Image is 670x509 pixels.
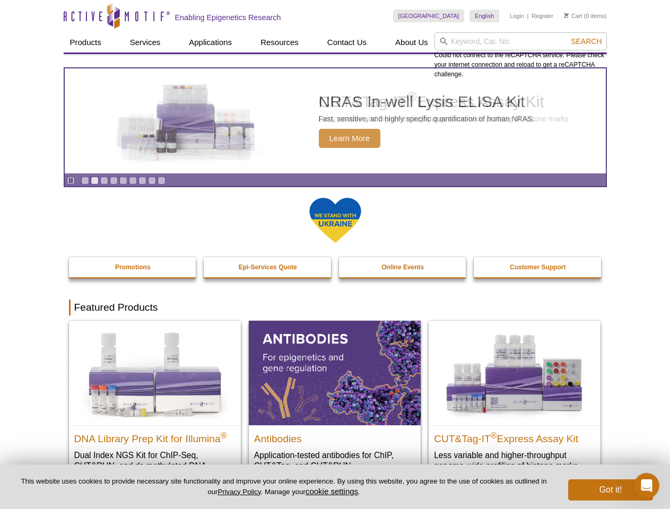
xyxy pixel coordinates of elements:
[564,13,569,18] img: Your Cart
[148,177,156,185] a: Go to slide 8
[568,37,605,46] button: Search
[510,264,565,271] strong: Customer Support
[74,428,236,444] h2: DNA Library Prep Kit for Illumina
[17,477,551,497] p: This website uses cookies to provide necessary site functionality and improve your online experie...
[67,177,75,185] a: Toggle autoplay
[319,114,535,124] p: Fast, sensitive, and highly specific quantification of human NRAS.
[434,450,595,471] p: Less variable and higher-throughput genome-wide profiling of histone marks​.
[65,68,606,173] article: NRAS In-well Lysis ELISA Kit
[429,321,601,481] a: CUT&Tag-IT® Express Assay Kit CUT&Tag-IT®Express Assay Kit Less variable and higher-throughput ge...
[249,321,421,481] a: All Antibodies Antibodies Application-tested antibodies for ChIP, CUT&Tag, and CUT&RUN.
[217,488,260,496] a: Privacy Policy
[254,428,415,444] h2: Antibodies
[91,177,99,185] a: Go to slide 2
[69,257,197,277] a: Promotions
[74,450,236,482] p: Dual Index NGS Kit for ChIP-Seq, CUT&RUN, and ds methylated DNA assays.
[254,32,305,52] a: Resources
[115,264,151,271] strong: Promotions
[564,12,582,20] a: Cart
[100,177,108,185] a: Go to slide 3
[249,321,421,425] img: All Antibodies
[434,428,595,444] h2: CUT&Tag-IT Express Assay Kit
[564,10,607,22] li: (0 items)
[254,450,415,471] p: Application-tested antibodies for ChIP, CUT&Tag, and CUT&RUN.
[158,177,166,185] a: Go to slide 9
[339,257,467,277] a: Online Events
[469,10,499,22] a: English
[321,32,373,52] a: Contact Us
[129,177,137,185] a: Go to slide 6
[389,32,434,52] a: About Us
[381,264,424,271] strong: Online Events
[319,129,381,148] span: Learn More
[239,264,297,271] strong: Epi-Services Quote
[175,13,281,22] h2: Enabling Epigenetics Research
[434,32,607,79] div: Could not connect to the reCAPTCHA service. Please check your internet connection and reload to g...
[69,321,241,492] a: DNA Library Prep Kit for Illumina DNA Library Prep Kit for Illumina® Dual Index NGS Kit for ChIP-...
[69,300,602,315] h2: Featured Products
[69,321,241,425] img: DNA Library Prep Kit for Illumina
[306,487,358,496] button: cookie settings
[309,197,362,244] img: We Stand With Ukraine
[571,37,602,46] span: Search
[124,32,167,52] a: Services
[527,10,529,22] li: |
[474,257,602,277] a: Customer Support
[119,177,127,185] a: Go to slide 5
[221,431,227,440] sup: ®
[65,68,606,173] a: NRAS In-well Lysis ELISA Kit NRAS In-well Lysis ELISA Kit Fast, sensitive, and highly specific qu...
[138,177,146,185] a: Go to slide 7
[81,177,89,185] a: Go to slide 1
[64,32,108,52] a: Products
[182,32,238,52] a: Applications
[110,177,118,185] a: Go to slide 4
[319,94,535,110] h2: NRAS In-well Lysis ELISA Kit
[434,32,607,50] input: Keyword, Cat. No.
[532,12,553,20] a: Register
[510,12,524,20] a: Login
[634,473,659,498] iframe: Intercom live chat
[491,431,497,440] sup: ®
[568,479,653,501] button: Got it!
[204,257,332,277] a: Epi-Services Quote
[107,84,266,157] img: NRAS In-well Lysis ELISA Kit
[429,321,601,425] img: CUT&Tag-IT® Express Assay Kit
[393,10,465,22] a: [GEOGRAPHIC_DATA]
